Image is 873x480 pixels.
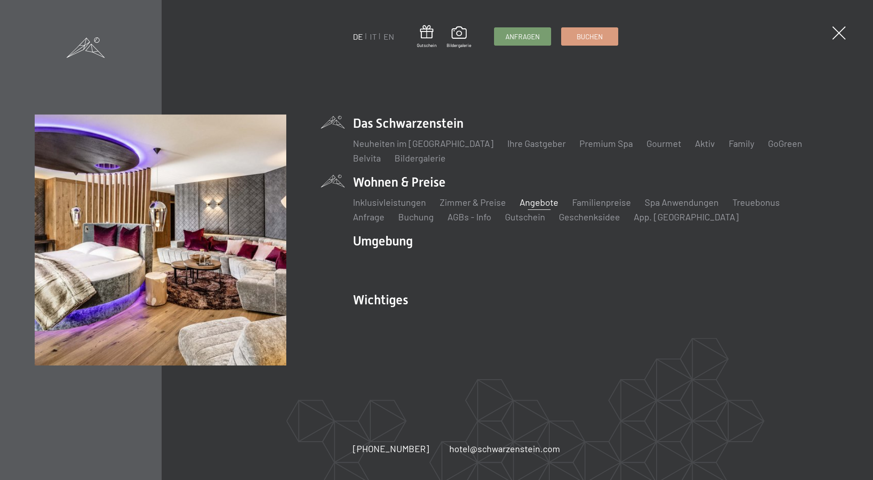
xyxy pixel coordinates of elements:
[562,28,618,45] a: Buchen
[768,138,802,149] a: GoGreen
[384,31,394,42] a: EN
[579,138,633,149] a: Premium Spa
[353,211,384,222] a: Anfrage
[732,197,780,208] a: Treuebonus
[447,211,491,222] a: AGBs - Info
[353,442,429,455] a: [PHONE_NUMBER]
[440,197,506,208] a: Zimmer & Preise
[729,138,754,149] a: Family
[645,197,719,208] a: Spa Anwendungen
[505,32,540,42] span: Anfragen
[572,197,631,208] a: Familienpreise
[417,42,436,48] span: Gutschein
[449,442,560,455] a: hotel@schwarzenstein.com
[353,31,363,42] a: DE
[353,152,381,163] a: Belvita
[505,211,545,222] a: Gutschein
[35,115,286,366] img: Wellnesshotel Südtirol SCHWARZENSTEIN - Wellnessurlaub in den Alpen, Wandern und Wellness
[353,443,429,454] span: [PHONE_NUMBER]
[394,152,446,163] a: Bildergalerie
[577,32,603,42] span: Buchen
[494,28,551,45] a: Anfragen
[353,138,494,149] a: Neuheiten im [GEOGRAPHIC_DATA]
[447,42,471,48] span: Bildergalerie
[559,211,620,222] a: Geschenksidee
[353,197,426,208] a: Inklusivleistungen
[507,138,566,149] a: Ihre Gastgeber
[647,138,681,149] a: Gourmet
[520,197,558,208] a: Angebote
[417,25,436,48] a: Gutschein
[398,211,434,222] a: Buchung
[695,138,715,149] a: Aktiv
[370,31,377,42] a: IT
[634,211,739,222] a: App. [GEOGRAPHIC_DATA]
[447,26,471,48] a: Bildergalerie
